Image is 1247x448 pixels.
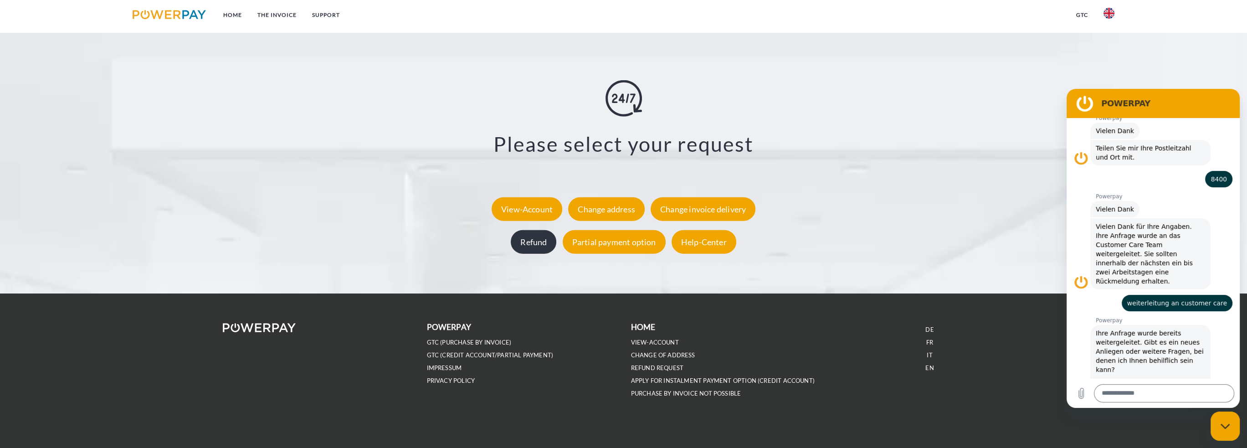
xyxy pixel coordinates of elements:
[427,351,553,359] a: GTC (Credit account/partial payment)
[489,204,564,214] a: View-Account
[74,131,1173,157] h3: Please select your request
[1103,8,1114,19] img: en
[651,197,755,221] div: Change invoice delivery
[606,80,642,117] img: online-shopping.svg
[631,377,815,385] a: APPLY FOR INSTALMENT PAYMENT OPTION (Credit account)
[631,364,684,372] a: REFUND REQUEST
[568,197,645,221] div: Change address
[133,10,206,19] img: logo-powerpay.svg
[926,339,933,346] a: FR
[925,326,934,334] a: DE
[927,351,932,359] a: IT
[492,197,562,221] div: View-Account
[1068,7,1096,23] a: GTC
[631,339,679,346] a: VIEW-ACCOUNT
[669,237,739,247] a: Help-Center
[508,237,559,247] a: Refund
[427,339,512,346] a: GTC (Purchase by invoice)
[511,230,556,254] div: Refund
[427,364,462,372] a: IMPRESSUM
[1067,89,1240,408] iframe: Messaging window
[672,230,736,254] div: Help-Center
[925,364,934,372] a: EN
[223,323,296,332] img: logo-powerpay-white.svg
[631,322,656,332] b: Home
[563,230,666,254] div: Partial payment option
[560,237,668,247] a: Partial payment option
[427,377,475,385] a: PRIVACY POLICY
[648,204,758,214] a: Change invoice delivery
[427,322,471,332] b: POWERPAY
[304,7,348,23] a: Support
[566,204,647,214] a: Change address
[250,7,304,23] a: THE INVOICE
[631,390,741,397] a: PURCHASE BY INVOICE NOT POSSIBLE
[1211,412,1240,441] iframe: Button to launch messaging window, conversation in progress
[216,7,250,23] a: Home
[631,351,695,359] a: CHANGE OF ADDRESS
